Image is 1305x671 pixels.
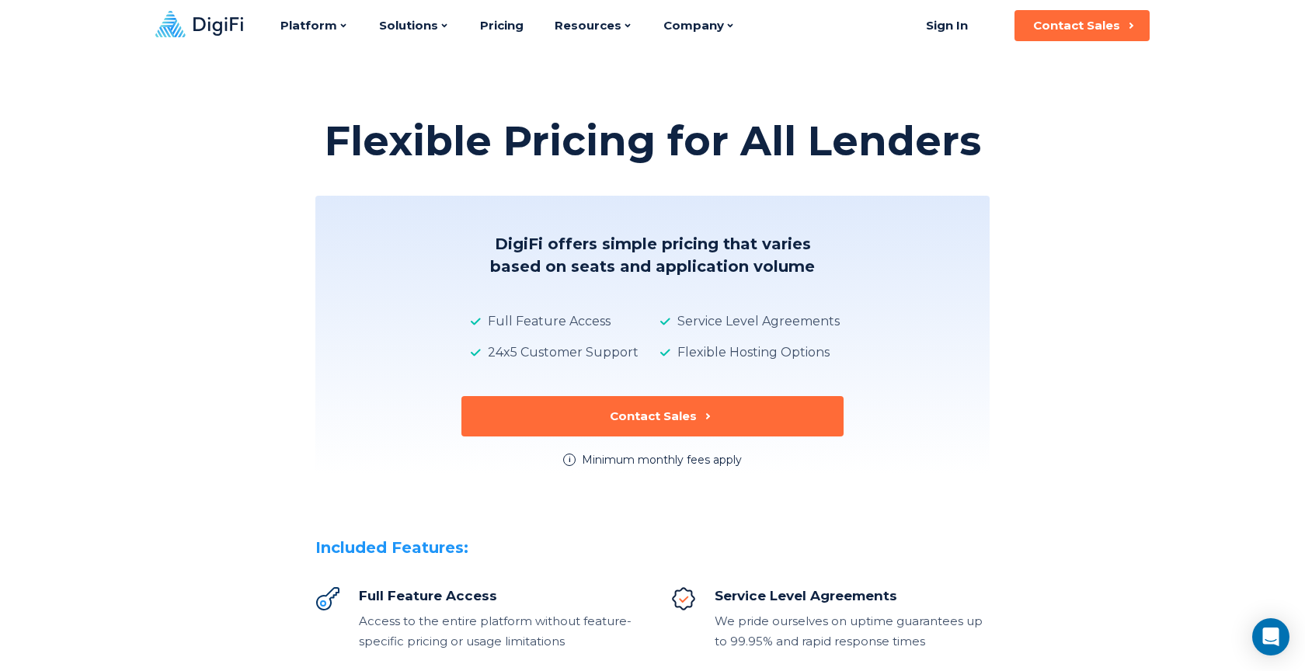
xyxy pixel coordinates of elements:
div: Contact Sales [1033,18,1120,33]
div: Open Intercom Messenger [1252,618,1289,655]
div: We pride ourselves on uptime guarantees up to 99.95% and rapid response times [715,611,990,652]
div: Minimum monthly fees apply [582,452,742,468]
a: Sign In [907,10,987,41]
h2: DigiFi offers simple pricing that varies based on seats and application volume [490,233,815,278]
p: Flexible Pricing [325,118,656,165]
div: Access to the entire platform without feature-specific pricing or usage limitations [359,611,634,652]
div: Flexible Hosting Options [656,343,840,362]
div: Service Level Agreements [656,312,840,331]
p: for All Lenders [667,118,981,165]
div: Full Feature Access [466,312,639,331]
button: Contact Sales [1014,10,1150,41]
div: Service Level Agreements [715,586,990,605]
div: Full Feature Access [359,586,634,605]
div: Included Features: [315,537,990,559]
div: 24x5 Customer Support [466,343,639,362]
button: Contact Sales [461,396,844,436]
div: i [563,454,576,466]
div: Contact Sales [610,409,697,424]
